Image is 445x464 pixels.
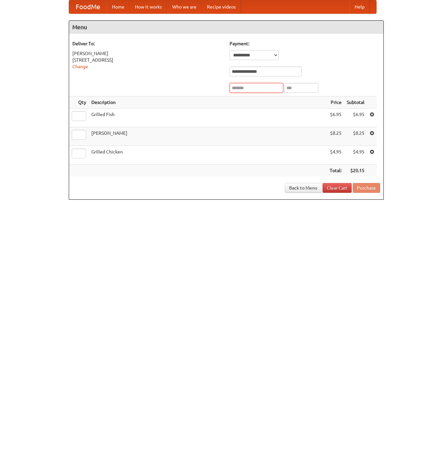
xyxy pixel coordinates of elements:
[327,146,344,165] td: $4.95
[323,183,352,193] a: Clear Cart
[327,96,344,109] th: Price
[285,183,322,193] a: Back to Menu
[344,96,367,109] th: Subtotal
[89,127,327,146] td: [PERSON_NAME]
[344,146,367,165] td: $4.95
[107,0,130,13] a: Home
[69,0,107,13] a: FoodMe
[69,96,89,109] th: Qty
[72,50,223,57] div: [PERSON_NAME]
[344,109,367,127] td: $6.95
[353,183,380,193] button: Purchase
[72,64,88,69] a: Change
[230,40,380,47] h5: Payment:
[344,127,367,146] td: $8.25
[130,0,167,13] a: How it works
[327,127,344,146] td: $8.25
[349,0,370,13] a: Help
[89,96,327,109] th: Description
[69,21,383,34] h4: Menu
[167,0,202,13] a: Who we are
[89,109,327,127] td: Grilled Fish
[89,146,327,165] td: Grilled Chicken
[202,0,241,13] a: Recipe videos
[72,40,223,47] h5: Deliver To:
[72,57,223,63] div: [STREET_ADDRESS]
[327,165,344,177] th: Total:
[344,165,367,177] th: $20.15
[327,109,344,127] td: $6.95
